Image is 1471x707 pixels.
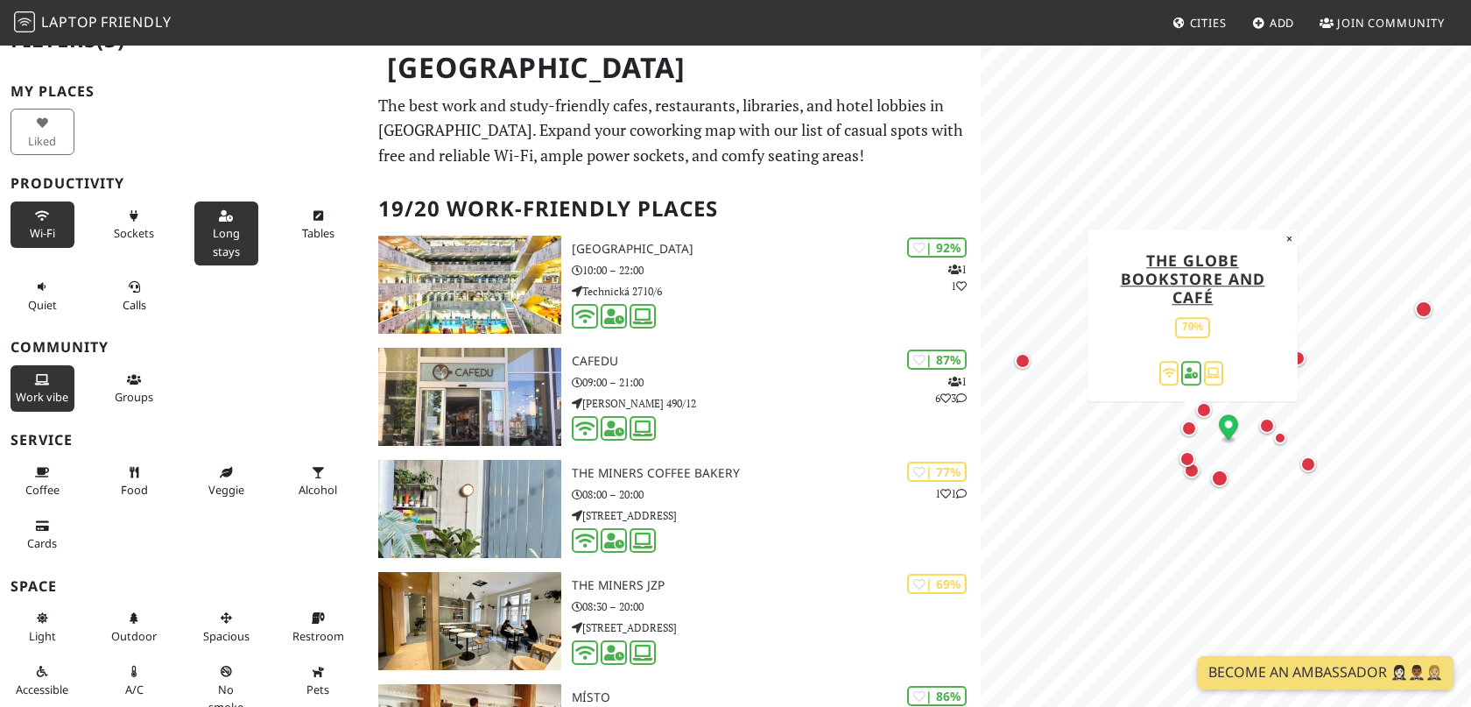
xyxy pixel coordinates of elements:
a: Add [1245,7,1302,39]
button: Outdoor [102,604,166,650]
span: Work-friendly tables [302,225,334,241]
p: 1 1 [935,485,967,502]
h3: The Miners Coffee Bakery [572,466,981,481]
span: Pet friendly [306,682,329,697]
h3: Service [11,432,357,449]
p: [STREET_ADDRESS] [572,619,981,636]
img: Cafedu [378,348,561,446]
div: Map marker [1415,300,1439,325]
div: Map marker [1015,353,1038,376]
a: LaptopFriendly LaptopFriendly [14,8,172,39]
button: Light [11,604,74,650]
div: Map marker [1259,418,1282,441]
button: Pets [286,657,350,703]
img: The Miners JZP [378,572,561,670]
a: Cities [1165,7,1234,39]
button: A/C [102,657,166,703]
p: [PERSON_NAME] 490/12 [572,395,981,412]
span: Quiet [28,297,57,313]
div: Map marker [1181,421,1204,443]
div: Map marker [1274,432,1295,453]
button: Tables [286,201,350,248]
span: Restroom [292,628,344,644]
div: | 92% [907,237,967,258]
div: 79% [1175,317,1210,337]
span: Add [1270,15,1295,31]
a: The Miners JZP | 69% The Miners JZP 08:30 – 20:00 [STREET_ADDRESS] [368,572,981,670]
h3: The Miners JZP [572,578,981,593]
span: Natural light [29,628,56,644]
p: 09:00 – 21:00 [572,374,981,391]
button: Long stays [194,201,258,265]
button: Accessible [11,657,74,703]
span: Join Community [1337,15,1445,31]
div: | 86% [907,686,967,706]
div: Map marker [1179,451,1202,474]
div: Map marker [1211,470,1235,494]
span: Air conditioned [125,682,144,697]
span: Spacious [203,628,250,644]
button: Cards [11,512,74,558]
div: Map marker [1196,402,1219,425]
button: Quiet [11,272,74,319]
p: Technická 2710/6 [572,283,981,300]
h1: [GEOGRAPHIC_DATA] [373,44,977,92]
img: The Miners Coffee Bakery [378,460,561,558]
h3: [GEOGRAPHIC_DATA] [572,242,981,257]
button: Veggie [194,458,258,505]
button: Food [102,458,166,505]
div: Map marker [1219,414,1238,443]
h3: Místo [572,690,981,705]
button: Sockets [102,201,166,248]
p: 1 1 [948,261,967,294]
a: Join Community [1313,7,1452,39]
div: Map marker [1140,381,1161,402]
a: The Miners Coffee Bakery | 77% 11 The Miners Coffee Bakery 08:00 – 20:00 [STREET_ADDRESS] [368,460,981,558]
div: Map marker [1184,463,1207,485]
p: 10:00 – 22:00 [572,262,981,279]
h2: 19/20 Work-Friendly Places [378,182,970,236]
div: | 87% [907,350,967,370]
a: Become an Ambassador 🤵🏻‍♀️🤵🏾‍♂️🤵🏼‍♀️ [1198,656,1453,689]
span: Coffee [25,482,60,498]
a: Cafedu | 87% 163 Cafedu 09:00 – 21:00 [PERSON_NAME] 490/12 [368,348,981,446]
span: Group tables [115,389,153,405]
p: 08:00 – 20:00 [572,486,981,503]
button: Alcohol [286,458,350,505]
img: LaptopFriendly [14,11,35,32]
button: Wi-Fi [11,201,74,248]
img: National Library of Technology [378,236,561,334]
div: Map marker [1290,350,1313,373]
button: Calls [102,272,166,319]
div: | 69% [907,574,967,594]
span: Veggie [208,482,244,498]
h3: Productivity [11,175,357,192]
div: | 77% [907,462,967,482]
button: Coffee [11,458,74,505]
span: Credit cards [27,535,57,551]
span: Food [121,482,148,498]
h3: Cafedu [572,354,981,369]
span: Cities [1190,15,1227,31]
span: Friendly [101,12,171,32]
button: Spacious [194,604,258,650]
a: National Library of Technology | 92% 11 [GEOGRAPHIC_DATA] 10:00 – 22:00 Technická 2710/6 [368,236,981,334]
span: Power sockets [114,225,154,241]
span: Outdoor area [111,628,157,644]
p: [STREET_ADDRESS] [572,507,981,524]
a: The Globe Bookstore And Café [1121,250,1265,308]
p: 08:30 – 20:00 [572,598,981,615]
h3: Community [11,339,357,356]
button: Work vibe [11,365,74,412]
button: Close popup [1281,230,1298,249]
p: The best work and study-friendly cafes, restaurants, libraries, and hotel lobbies in [GEOGRAPHIC_... [378,93,970,168]
h3: Space [11,578,357,595]
span: Alcohol [299,482,337,498]
span: Stable Wi-Fi [30,225,55,241]
span: People working [16,389,68,405]
span: Video/audio calls [123,297,146,313]
button: Restroom [286,604,350,650]
div: Map marker [1300,456,1323,479]
h3: My Places [11,83,357,100]
span: Accessible [16,682,68,697]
